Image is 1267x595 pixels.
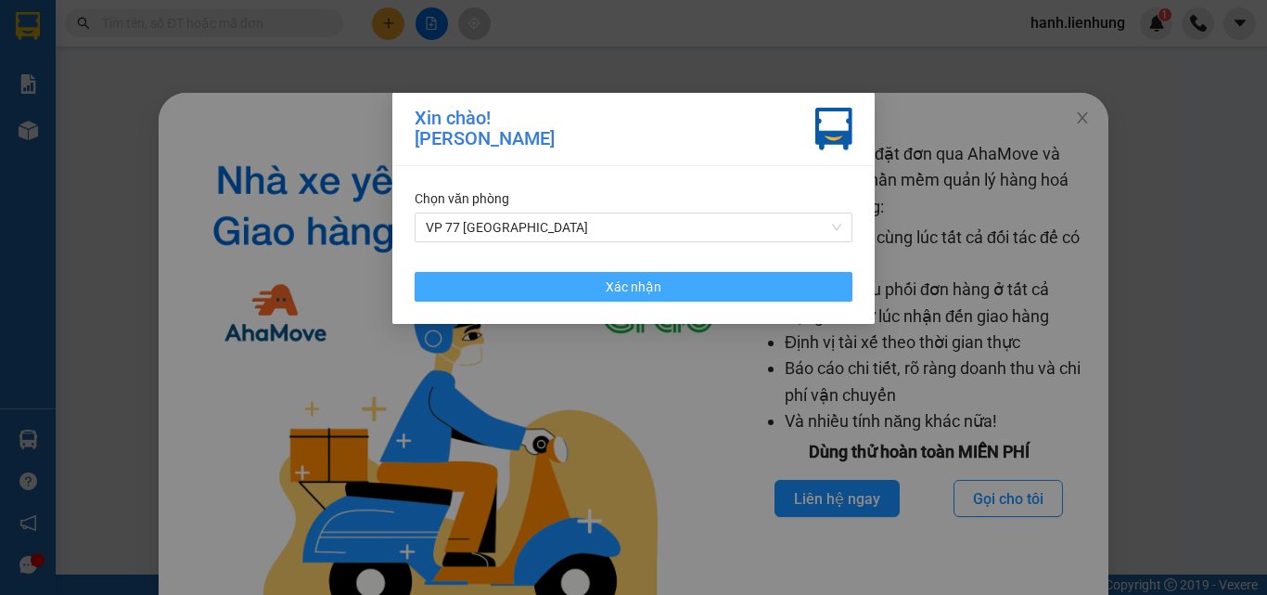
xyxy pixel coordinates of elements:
[415,188,852,209] div: Chọn văn phòng
[606,277,661,297] span: Xác nhận
[815,108,852,150] img: vxr-icon
[415,108,555,150] div: Xin chào! [PERSON_NAME]
[426,213,841,241] span: VP 77 Thái Nguyên
[415,272,852,302] button: Xác nhận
